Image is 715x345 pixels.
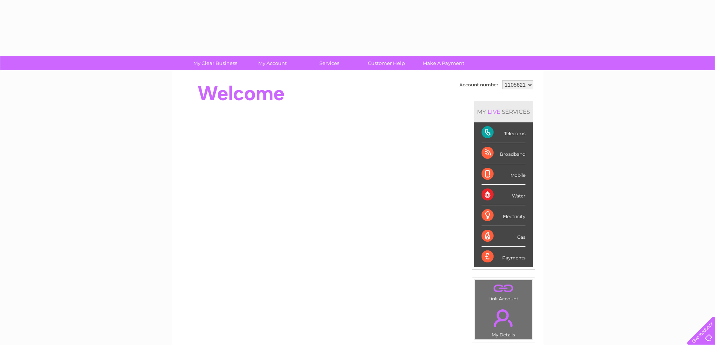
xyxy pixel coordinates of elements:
a: Services [298,56,360,70]
div: Gas [482,226,525,247]
td: Account number [458,78,500,91]
div: Electricity [482,205,525,226]
div: Telecoms [482,122,525,143]
div: Payments [482,247,525,267]
td: Link Account [474,280,533,303]
div: Mobile [482,164,525,185]
a: . [477,305,530,331]
div: Broadband [482,143,525,164]
a: My Account [241,56,303,70]
a: My Clear Business [184,56,246,70]
div: Water [482,185,525,205]
div: LIVE [486,108,502,115]
a: Customer Help [355,56,417,70]
div: MY SERVICES [474,101,533,122]
td: My Details [474,303,533,340]
a: . [477,282,530,295]
a: Make A Payment [412,56,474,70]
